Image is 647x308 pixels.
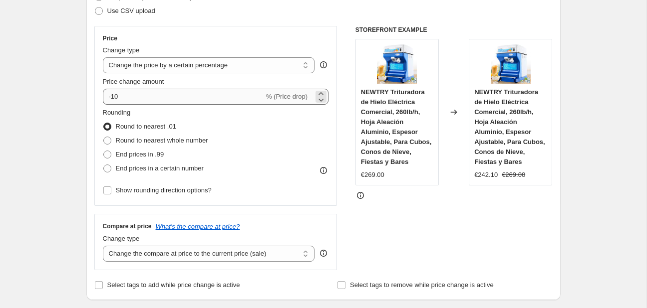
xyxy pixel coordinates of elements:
[319,60,328,70] div: help
[103,235,140,242] span: Change type
[266,93,308,100] span: % (Price drop)
[350,281,494,289] span: Select tags to remove while price change is active
[103,46,140,54] span: Change type
[103,78,164,85] span: Price change amount
[355,26,553,34] h6: STOREFRONT EXAMPLE
[103,89,264,105] input: -15
[502,170,525,180] strike: €269.00
[156,223,240,230] button: What's the compare at price?
[474,170,498,180] div: €242.10
[107,281,240,289] span: Select tags to add while price change is active
[107,7,155,14] span: Use CSV upload
[116,164,204,172] span: End prices in a certain number
[103,34,117,42] h3: Price
[103,222,152,230] h3: Compare at price
[116,123,176,130] span: Round to nearest .01
[377,44,417,84] img: 71iPoHm1zWL._AC_SL1500_80x.jpg
[491,44,531,84] img: 71iPoHm1zWL._AC_SL1500_80x.jpg
[116,186,212,194] span: Show rounding direction options?
[361,170,384,180] div: €269.00
[474,88,545,165] span: NEWTRY Trituradora de Hielo Eléctrica Comercial, 260lb/h, Hoja Aleación Aluminio, Espesor Ajustab...
[103,109,131,116] span: Rounding
[319,248,328,258] div: help
[361,88,432,165] span: NEWTRY Trituradora de Hielo Eléctrica Comercial, 260lb/h, Hoja Aleación Aluminio, Espesor Ajustab...
[116,151,164,158] span: End prices in .99
[116,137,208,144] span: Round to nearest whole number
